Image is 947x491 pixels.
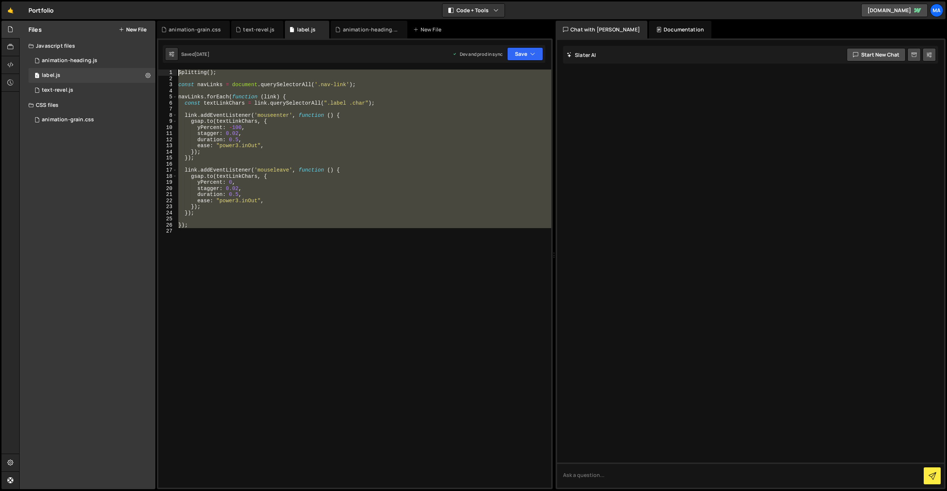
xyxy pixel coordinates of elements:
div: CSS files [20,98,155,112]
div: 16 [158,161,177,167]
div: 22 [158,198,177,204]
div: 27 [158,228,177,234]
div: Portfolio [28,6,54,15]
div: 15206/39978.css [28,112,155,127]
div: 17 [158,167,177,173]
div: Dev and prod in sync [452,51,503,57]
div: label.js [297,26,316,33]
div: 15 [158,155,177,161]
div: Javascript files [20,38,155,53]
div: animation-heading.js [42,57,97,64]
div: 9 [158,118,177,125]
button: New File [119,27,146,33]
div: [DATE] [195,51,209,57]
div: 4 [158,88,177,94]
a: Ma [930,4,943,17]
span: 1 [35,73,39,79]
div: 8 [158,112,177,119]
div: Saved [181,51,209,57]
button: Start new chat [847,48,906,61]
div: 5 [158,94,177,100]
div: New File [413,26,444,33]
h2: Files [28,26,42,34]
button: Code + Tools [442,4,505,17]
div: Documentation [649,21,711,38]
h2: Slater AI [567,51,596,58]
div: 3 [158,82,177,88]
div: 10 [158,125,177,131]
div: 23 [158,204,177,210]
div: animation-grain.css [42,116,94,123]
div: 15206/39982.js [28,83,155,98]
a: 🤙 [1,1,20,19]
div: 2 [158,76,177,82]
a: [DOMAIN_NAME] [861,4,928,17]
div: label.js [42,72,60,79]
div: 20 [158,186,177,192]
div: 24 [158,210,177,216]
div: 26 [158,222,177,228]
div: 11 [158,131,177,137]
div: 15206/39974.js [28,68,155,83]
div: 1 [158,70,177,76]
div: 12 [158,137,177,143]
div: 6 [158,100,177,106]
button: Save [507,47,543,61]
div: 14 [158,149,177,155]
div: 21 [158,192,177,198]
div: animation-heading.js [343,26,398,33]
div: text-revel.js [243,26,274,33]
div: 13 [158,143,177,149]
div: 7 [158,106,177,112]
div: 18 [158,173,177,180]
div: 19 [158,179,177,186]
div: 15206/39977.js [28,53,155,68]
div: 25 [158,216,177,222]
div: animation-grain.css [169,26,221,33]
div: text-revel.js [42,87,73,94]
div: Chat with [PERSON_NAME] [556,21,647,38]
